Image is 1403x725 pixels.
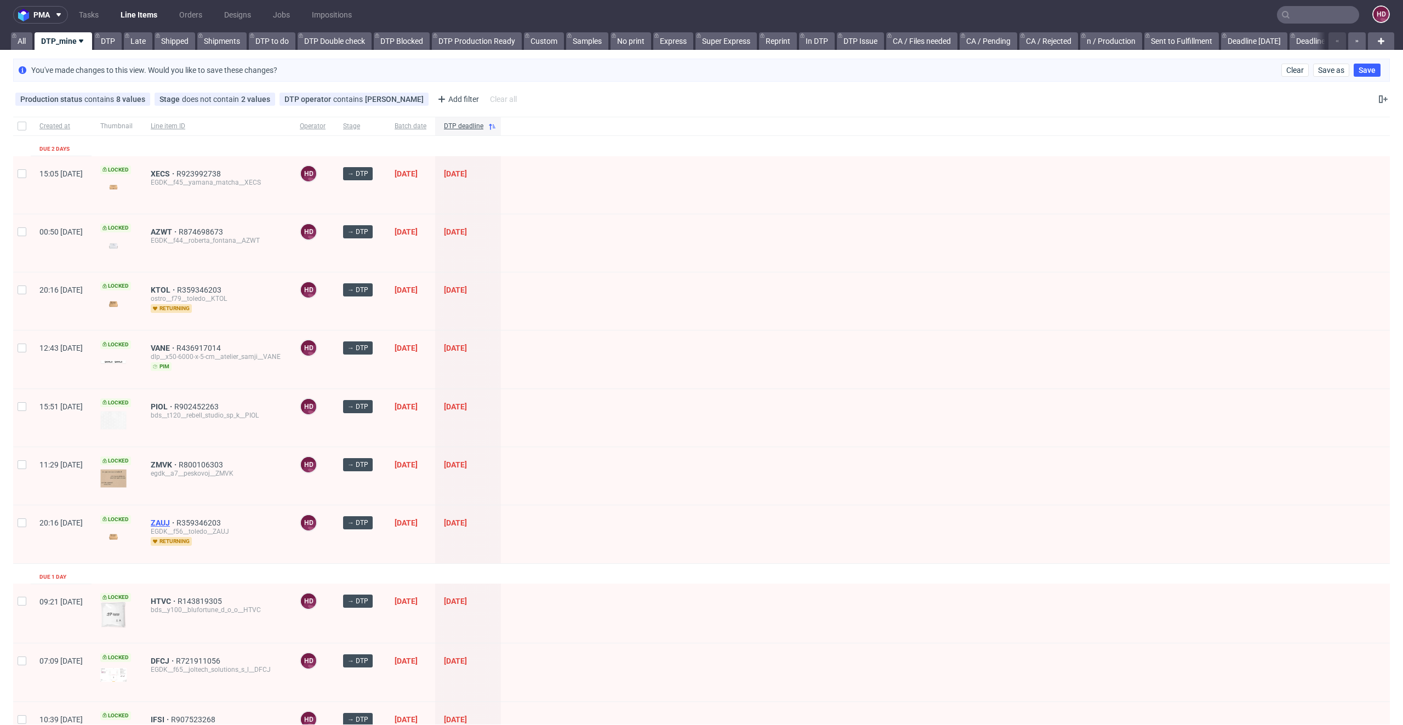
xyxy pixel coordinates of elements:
[347,402,368,412] span: → DTP
[347,343,368,353] span: → DTP
[100,411,127,430] img: version_two_editor_design.png
[1373,7,1389,22] figcaption: HD
[1354,64,1381,77] button: Save
[94,32,122,50] a: DTP
[100,282,131,290] span: Locked
[695,32,757,50] a: Super Express
[114,6,164,24] a: Line Items
[11,32,32,50] a: All
[39,145,70,153] div: Due 2 days
[395,344,418,352] span: [DATE]
[84,95,116,104] span: contains
[39,518,83,527] span: 20:16 [DATE]
[151,657,176,665] span: DFCJ
[395,597,418,606] span: [DATE]
[301,282,316,298] figcaption: HD
[177,286,224,294] a: R359346203
[566,32,608,50] a: Samples
[151,537,192,546] span: returning
[300,122,326,131] span: Operator
[611,32,651,50] a: No print
[444,402,467,411] span: [DATE]
[395,657,418,665] span: [DATE]
[1286,66,1304,74] span: Clear
[31,65,277,76] p: You've made changes to this view. Would you like to save these changes?
[100,398,131,407] span: Locked
[151,286,177,294] span: KTOL
[100,653,131,662] span: Locked
[100,180,127,195] img: version_two_editor_design
[151,362,172,371] span: pim
[347,715,368,724] span: → DTP
[444,227,467,236] span: [DATE]
[395,122,426,131] span: Batch date
[176,169,223,178] span: R923992738
[39,122,83,131] span: Created at
[347,227,368,237] span: → DTP
[799,32,835,50] a: In DTP
[305,6,358,24] a: Impositions
[301,340,316,356] figcaption: HD
[151,294,282,303] div: ostro__f79__toledo__KTOL
[301,457,316,472] figcaption: HD
[249,32,295,50] a: DTP to do
[444,344,467,352] span: [DATE]
[1313,64,1349,77] button: Save as
[100,238,127,253] img: version_two_editor_design
[347,596,368,606] span: → DTP
[100,602,127,628] img: version_two_editor_design
[759,32,797,50] a: Reprint
[124,32,152,50] a: Late
[35,32,92,50] a: DTP_mine
[1359,66,1376,74] span: Save
[176,344,223,352] a: R436917014
[100,360,127,364] img: version_two_editor_design
[151,169,176,178] a: XECS
[347,285,368,295] span: → DTP
[155,32,195,50] a: Shipped
[886,32,957,50] a: CA / Files needed
[179,460,225,469] a: R800106303
[151,402,174,411] a: PIOL
[432,32,522,50] a: DTP Production Ready
[395,715,418,724] span: [DATE]
[100,340,131,349] span: Locked
[100,668,127,682] img: version_two_editor_design.png
[174,402,221,411] a: R902452263
[171,715,218,724] span: R907523268
[151,460,179,469] a: ZMVK
[395,402,418,411] span: [DATE]
[301,653,316,669] figcaption: HD
[100,224,131,232] span: Locked
[347,460,368,470] span: → DTP
[444,460,467,469] span: [DATE]
[176,518,223,527] span: R359346203
[151,227,179,236] a: AZWT
[284,95,333,104] span: DTP operator
[151,597,178,606] a: HTVC
[100,515,131,524] span: Locked
[197,32,247,50] a: Shipments
[343,122,377,131] span: Stage
[301,515,316,530] figcaption: HD
[151,411,282,420] div: bds__t120__rebell_studio_sp_k__PIOL
[1080,32,1142,50] a: n / Production
[1221,32,1287,50] a: Deadline [DATE]
[100,529,127,544] img: version_two_editor_design
[151,715,171,724] a: IFSI
[444,518,467,527] span: [DATE]
[39,573,66,581] div: Due 1 day
[151,304,192,313] span: returning
[653,32,693,50] a: Express
[1144,32,1219,50] a: Sent to Fulfillment
[151,518,176,527] a: ZAUJ
[178,597,224,606] span: R143819305
[524,32,564,50] a: Custom
[395,518,418,527] span: [DATE]
[488,92,519,107] div: Clear all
